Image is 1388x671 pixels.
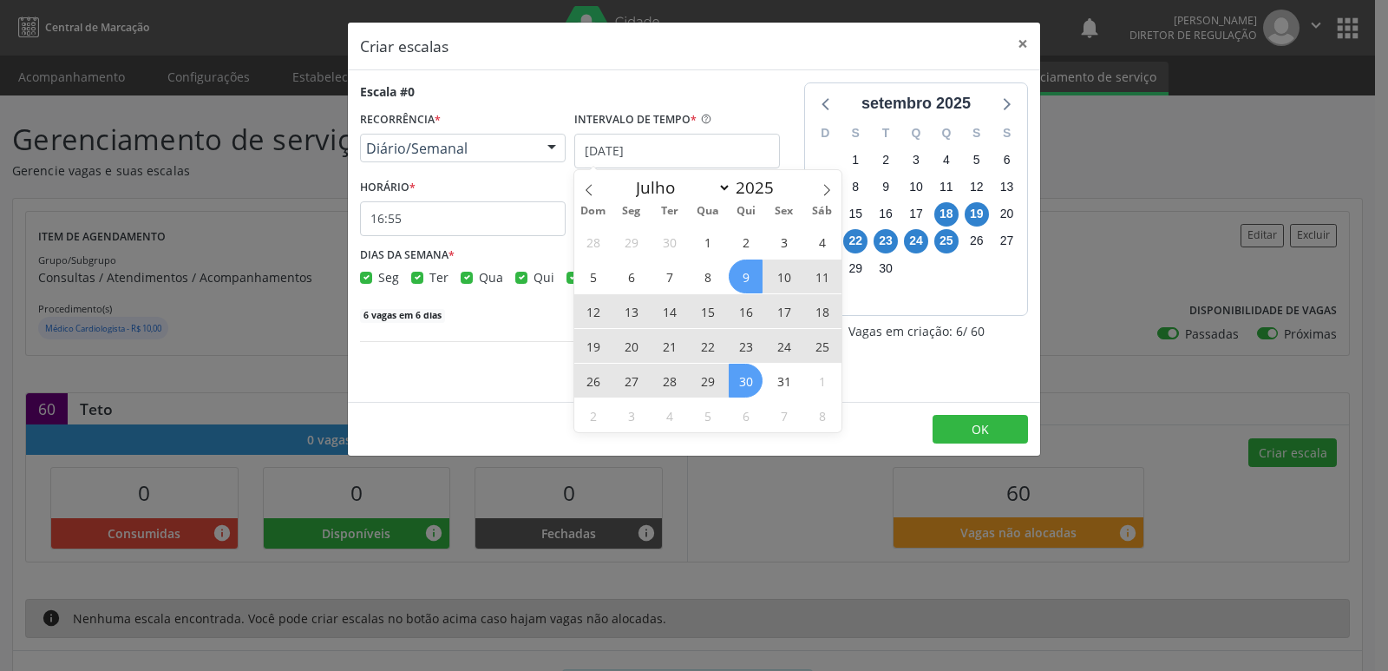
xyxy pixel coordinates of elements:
[360,201,566,236] input: 00:00
[691,294,724,328] span: Outubro 15, 2025
[652,294,686,328] span: Outubro 14, 2025
[805,398,839,432] span: Novembro 8, 2025
[874,256,898,280] span: terça-feira, 30 de setembro de 2025
[934,229,959,253] span: quinta-feira, 25 de setembro de 2025
[691,364,724,398] span: Outubro 29, 2025
[874,229,898,253] span: terça-feira, 23 de setembro de 2025
[360,242,455,269] label: DIAS DA SEMANA
[652,260,686,293] span: Outubro 7, 2025
[805,329,839,363] span: Outubro 25, 2025
[614,294,648,328] span: Outubro 13, 2025
[804,322,1028,340] div: Vagas em criação: 6
[933,415,1028,444] button: OK
[934,202,959,227] span: quinta-feira, 18 de setembro de 2025
[614,225,648,259] span: Setembro 29, 2025
[805,364,839,398] span: Novembro 1, 2025
[995,148,1019,172] span: sábado, 6 de setembro de 2025
[843,229,867,253] span: segunda-feira, 22 de setembro de 2025
[576,225,610,259] span: Setembro 28, 2025
[995,229,1019,253] span: sábado, 27 de setembro de 2025
[805,225,839,259] span: Outubro 4, 2025
[904,202,928,227] span: quarta-feira, 17 de setembro de 2025
[360,174,416,201] label: HORÁRIO
[1005,23,1040,65] button: Close
[360,82,415,101] div: Escala #0
[871,120,901,147] div: T
[576,260,610,293] span: Outubro 5, 2025
[534,269,554,286] span: Qui
[965,202,989,227] span: sexta-feira, 19 de setembro de 2025
[965,229,989,253] span: sexta-feira, 26 de setembro de 2025
[614,329,648,363] span: Outubro 20, 2025
[995,202,1019,227] span: sábado, 20 de setembro de 2025
[729,225,763,259] span: Outubro 2, 2025
[691,225,724,259] span: Outubro 1, 2025
[689,206,727,217] span: Qua
[843,148,867,172] span: segunda-feira, 1 de setembro de 2025
[576,364,610,398] span: Outubro 26, 2025
[767,225,801,259] span: Outubro 3, 2025
[729,364,763,398] span: Outubro 30, 2025
[360,107,441,134] label: RECORRÊNCIA
[729,329,763,363] span: Outubro 23, 2025
[995,175,1019,200] span: sábado, 13 de setembro de 2025
[901,120,932,147] div: Q
[972,421,989,437] span: OK
[965,175,989,200] span: sexta-feira, 12 de setembro de 2025
[961,120,992,147] div: S
[691,260,724,293] span: Outubro 8, 2025
[810,120,841,147] div: D
[574,206,612,217] span: Dom
[627,175,731,200] select: Month
[934,175,959,200] span: quinta-feira, 11 de setembro de 2025
[841,120,871,147] div: S
[366,140,530,157] span: Diário/Semanal
[729,398,763,432] span: Novembro 6, 2025
[874,148,898,172] span: terça-feira, 2 de setembro de 2025
[429,269,448,286] span: Ter
[767,398,801,432] span: Novembro 7, 2025
[614,364,648,398] span: Outubro 27, 2025
[805,294,839,328] span: Outubro 18, 2025
[614,398,648,432] span: Novembro 3, 2025
[803,206,841,217] span: Sáb
[904,148,928,172] span: quarta-feira, 3 de setembro de 2025
[965,148,989,172] span: sexta-feira, 5 de setembro de 2025
[729,294,763,328] span: Outubro 16, 2025
[691,329,724,363] span: Outubro 22, 2025
[843,256,867,280] span: segunda-feira, 29 de setembro de 2025
[727,206,765,217] span: Qui
[652,225,686,259] span: Setembro 30, 2025
[767,329,801,363] span: Outubro 24, 2025
[963,322,985,340] span: / 60
[652,329,686,363] span: Outubro 21, 2025
[576,398,610,432] span: Novembro 2, 2025
[767,364,801,398] span: Outubro 31, 2025
[691,398,724,432] span: Novembro 5, 2025
[576,329,610,363] span: Outubro 19, 2025
[652,398,686,432] span: Novembro 4, 2025
[765,206,803,217] span: Sex
[854,92,978,115] div: setembro 2025
[874,175,898,200] span: terça-feira, 9 de setembro de 2025
[805,260,839,293] span: Outubro 11, 2025
[931,120,961,147] div: Q
[360,35,448,57] h5: Criar escalas
[360,309,445,323] span: 6 vagas em 6 dias
[651,206,689,217] span: Ter
[574,107,697,134] label: INTERVALO DE TEMPO
[652,364,686,398] span: Outubro 28, 2025
[729,260,763,293] span: Outubro 9, 2025
[479,269,503,286] span: Qua
[904,175,928,200] span: quarta-feira, 10 de setembro de 2025
[574,134,780,168] input: Selecione um intervalo
[576,294,610,328] span: Outubro 12, 2025
[697,107,712,125] ion-icon: help circle outline
[731,176,789,199] input: Year
[934,148,959,172] span: quinta-feira, 4 de setembro de 2025
[992,120,1022,147] div: S
[904,229,928,253] span: quarta-feira, 24 de setembro de 2025
[874,202,898,227] span: terça-feira, 16 de setembro de 2025
[843,175,867,200] span: segunda-feira, 8 de setembro de 2025
[612,206,651,217] span: Seg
